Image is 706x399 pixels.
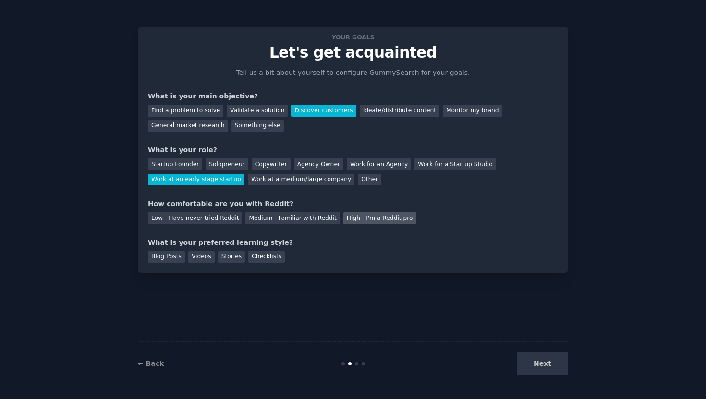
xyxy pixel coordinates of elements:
div: Find a problem to solve [148,105,223,117]
div: Validate a solution [227,105,288,117]
div: Startup Founder [148,158,202,170]
div: Stories [218,251,245,263]
div: Blog Posts [148,251,185,263]
div: Copywriter [252,158,291,170]
div: Videos [188,251,215,263]
div: Ideate/distribute content [360,105,439,117]
div: Medium - Familiar with Reddit [245,212,340,224]
div: Agency Owner [294,158,343,170]
div: Checklists [248,251,285,263]
div: Work for an Agency [347,158,411,170]
span: Your goals [330,32,376,42]
div: General market research [148,120,228,132]
div: Other [358,174,381,186]
div: Something else [231,120,284,132]
div: Monitor my brand [443,105,502,117]
div: Discover customers [291,105,356,117]
div: High - I'm a Reddit pro [343,212,416,224]
div: How comfortable are you with Reddit? [148,199,558,209]
div: What is your preferred learning style? [148,238,558,248]
div: What is your role? [148,145,558,155]
a: ← Back [138,360,164,367]
div: Work at an early stage startup [148,174,244,186]
div: What is your main objective? [148,91,558,101]
div: Low - Have never tried Reddit [148,212,242,224]
p: Tell us a bit about yourself to configure GummySearch for your goals. [232,68,474,78]
p: Let's get acquainted [148,44,558,61]
div: Work at a medium/large company [248,174,354,186]
div: Solopreneur [206,158,248,170]
div: Work for a Startup Studio [414,158,496,170]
